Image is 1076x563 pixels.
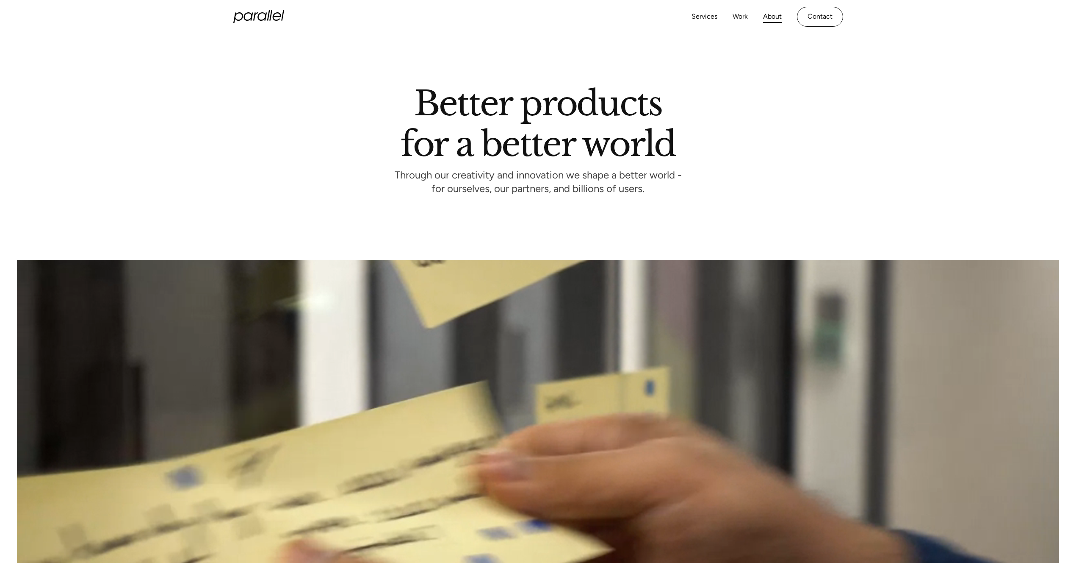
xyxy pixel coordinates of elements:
a: Services [692,11,717,23]
a: home [233,10,284,23]
h1: Better products for a better world [401,91,675,156]
a: Work [733,11,748,23]
p: Through our creativity and innovation we shape a better world - for ourselves, our partners, and ... [395,171,682,195]
a: Contact [797,7,843,27]
a: About [763,11,782,23]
